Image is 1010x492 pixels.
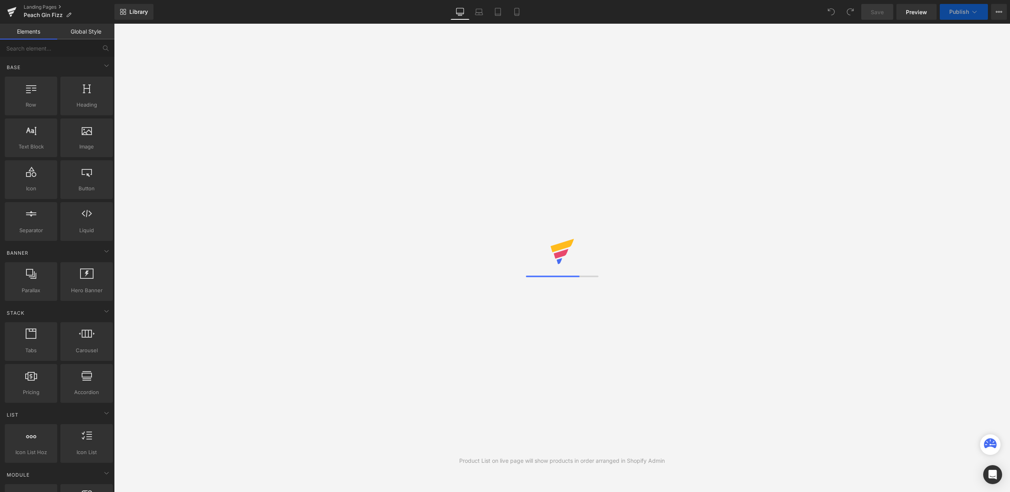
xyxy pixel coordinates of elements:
[63,143,110,151] span: Image
[451,4,469,20] a: Desktop
[114,4,153,20] a: New Library
[896,4,937,20] a: Preview
[7,346,55,355] span: Tabs
[63,448,110,456] span: Icon List
[6,64,21,71] span: Base
[983,465,1002,484] div: Open Intercom Messenger
[63,346,110,355] span: Carousel
[469,4,488,20] a: Laptop
[459,456,665,465] div: Product List on live page will show products in order arranged in Shopify Admin
[7,101,55,109] span: Row
[6,471,30,479] span: Module
[63,388,110,396] span: Accordion
[63,184,110,193] span: Button
[871,8,884,16] span: Save
[63,286,110,295] span: Hero Banner
[63,226,110,235] span: Liquid
[991,4,1007,20] button: More
[7,226,55,235] span: Separator
[488,4,507,20] a: Tablet
[63,101,110,109] span: Heading
[7,184,55,193] span: Icon
[7,448,55,456] span: Icon List Hoz
[6,249,29,257] span: Banner
[24,12,63,18] span: Peach Gin Fizz
[823,4,839,20] button: Undo
[940,4,988,20] button: Publish
[129,8,148,15] span: Library
[24,4,114,10] a: Landing Pages
[949,9,969,15] span: Publish
[7,388,55,396] span: Pricing
[7,143,55,151] span: Text Block
[57,24,114,39] a: Global Style
[906,8,927,16] span: Preview
[507,4,526,20] a: Mobile
[6,309,25,317] span: Stack
[7,286,55,295] span: Parallax
[842,4,858,20] button: Redo
[6,411,19,419] span: List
